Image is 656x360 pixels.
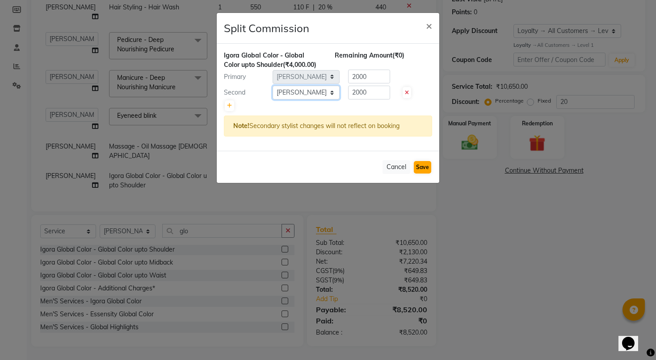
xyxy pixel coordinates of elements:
[224,20,309,36] h4: Split Commission
[383,160,410,174] button: Cancel
[283,61,316,69] span: (₹4,000.00)
[335,51,392,59] span: Remaining Amount
[217,88,273,97] div: Second
[224,51,304,69] span: Igora Global Color - Global Color upto Shoulder
[426,19,432,32] span: ×
[419,13,439,38] button: Close
[233,122,249,130] strong: Note!
[224,116,432,137] div: Secondary stylist changes will not reflect on booking
[618,324,647,351] iframe: chat widget
[392,51,404,59] span: (₹0)
[414,161,431,174] button: Save
[217,72,273,82] div: Primary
